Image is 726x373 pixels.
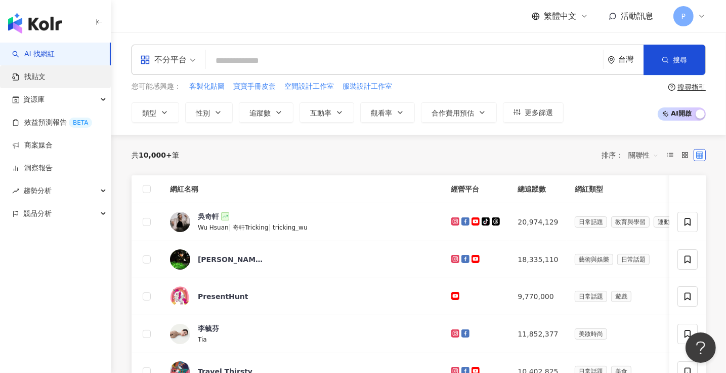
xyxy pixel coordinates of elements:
span: appstore [140,55,150,65]
span: environment [608,56,615,64]
button: 更多篩選 [503,102,564,123]
span: 性別 [196,109,210,117]
span: rise [12,188,19,195]
span: 運動 [654,216,674,228]
span: 藝術與娛樂 [575,254,613,265]
th: 經營平台 [443,175,510,203]
a: 找貼文 [12,72,46,82]
button: 互動率 [300,102,354,123]
button: 搜尋 [644,45,705,75]
span: 美妝時尚 [575,328,607,340]
span: 活動訊息 [621,11,653,21]
span: 10,000+ [139,151,172,159]
img: KOL Avatar [170,212,190,232]
td: 18,335,110 [510,241,567,278]
img: KOL Avatar [170,286,190,307]
iframe: Help Scout Beacon - Open [686,332,716,363]
a: 商案媒合 [12,140,53,151]
span: 合作費用預估 [432,109,474,117]
span: 觀看率 [371,109,392,117]
div: 共 筆 [132,151,179,159]
span: P [681,11,686,22]
button: 類型 [132,102,179,123]
img: KOL Avatar [170,324,190,344]
span: 趨勢分析 [23,179,52,202]
button: 觀看率 [360,102,415,123]
button: 追蹤數 [239,102,293,123]
span: 您可能感興趣： [132,82,181,92]
a: 洞察報告 [12,163,53,173]
span: 日常話題 [575,216,607,228]
span: 更多篩選 [525,108,553,117]
th: 網紅名稱 [162,175,443,203]
div: 不分平台 [140,52,187,68]
span: 類型 [142,109,156,117]
a: KOL AvatarPresentHunt [170,286,435,307]
button: 服裝設計工作室 [342,81,393,92]
span: 遊戲 [611,291,631,302]
span: 奇軒Tricking [233,224,268,231]
span: | [268,223,273,231]
span: 空間設計工作室 [284,82,334,92]
span: tricking_wu [273,224,308,231]
button: 客製化貼圖 [189,81,225,92]
span: 日常話題 [617,254,650,265]
a: KOL Avatar李毓芬Tia [170,323,435,345]
div: 李毓芬 [198,323,219,333]
button: 合作費用預估 [421,102,497,123]
span: Wu Hsuan [198,224,229,231]
td: 20,974,129 [510,203,567,241]
span: 互動率 [310,109,331,117]
div: 排序： [602,147,664,163]
span: 教育與學習 [611,216,650,228]
span: 搜尋 [673,56,687,64]
span: 服裝設計工作室 [343,82,392,92]
div: [PERSON_NAME] [PERSON_NAME] [198,254,264,265]
div: 搜尋指引 [677,83,706,91]
span: question-circle [668,84,675,91]
img: logo [8,13,62,33]
img: KOL Avatar [170,249,190,270]
span: 日常話題 [575,291,607,302]
span: | [229,223,233,231]
a: 效益預測報告BETA [12,118,92,128]
span: 競品分析 [23,202,52,225]
a: searchAI 找網紅 [12,49,55,59]
button: 性別 [185,102,233,123]
th: 總追蹤數 [510,175,567,203]
div: 吳奇軒 [198,211,219,221]
td: 11,852,377 [510,315,567,353]
span: 關聯性 [628,147,659,163]
div: PresentHunt [198,291,248,302]
button: 寶寶手冊皮套 [233,81,276,92]
a: KOL Avatar吳奇軒Wu Hsuan|奇軒Tricking|tricking_wu [170,211,435,233]
span: 繁體中文 [544,11,576,22]
button: 空間設計工作室 [284,81,334,92]
div: 台灣 [618,55,644,64]
a: KOL Avatar[PERSON_NAME] [PERSON_NAME] [170,249,435,270]
span: 追蹤數 [249,109,271,117]
td: 9,770,000 [510,278,567,315]
span: 資源庫 [23,88,45,111]
span: Tia [198,336,207,343]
